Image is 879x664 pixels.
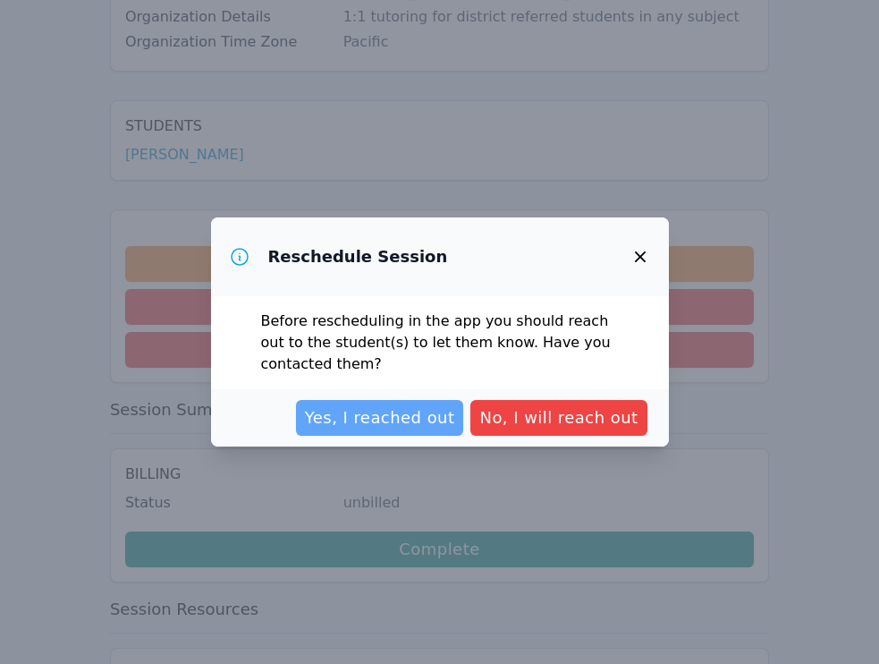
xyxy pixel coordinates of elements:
[470,400,647,436] button: No, I will reach out
[261,311,619,375] p: Before rescheduling in the app you should reach out to the student(s) to let them know. Have you ...
[479,405,638,430] span: No, I will reach out
[305,405,455,430] span: Yes, I reached out
[296,400,464,436] button: Yes, I reached out
[268,246,448,268] h3: Reschedule Session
